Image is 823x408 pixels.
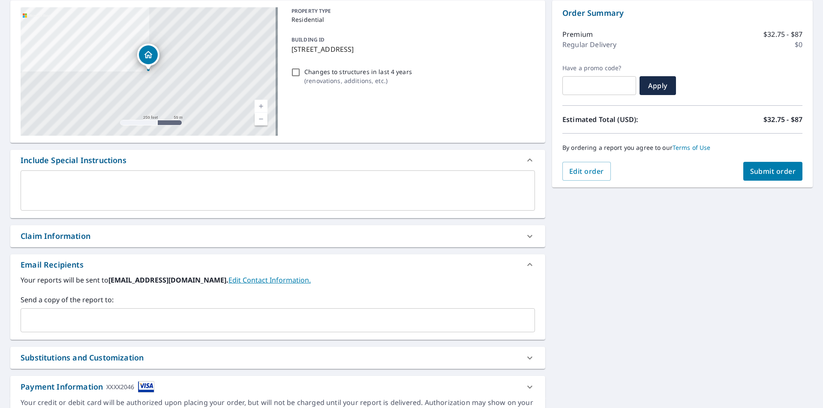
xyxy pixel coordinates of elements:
div: Dropped pin, building 1, Residential property, 65 Route 6a Sandwich, MA 02563 [137,44,159,70]
p: $32.75 - $87 [763,29,802,39]
p: Residential [291,15,532,24]
div: Substitutions and Customization [10,347,545,369]
span: Apply [646,81,669,90]
p: By ordering a report you agree to our [562,144,802,152]
button: Apply [640,76,676,95]
div: Include Special Instructions [10,150,545,170]
p: [STREET_ADDRESS] [291,44,532,54]
p: $0 [795,39,802,50]
p: Regular Delivery [562,39,616,50]
span: Edit order [569,167,604,176]
p: Changes to structures in last 4 years [304,67,412,76]
label: Have a promo code? [562,64,636,72]
p: Order Summary [562,7,802,19]
p: ( renovations, additions, etc. ) [304,76,412,85]
p: Estimated Total (USD): [562,114,682,125]
img: cardImage [138,381,154,393]
div: Payment InformationXXXX2046cardImage [10,376,545,398]
span: Submit order [750,167,796,176]
p: BUILDING ID [291,36,324,43]
div: XXXX2046 [106,381,134,393]
div: Claim Information [21,230,90,242]
button: Edit order [562,162,611,181]
a: Terms of Use [673,143,711,152]
a: EditContactInfo [228,275,311,285]
div: Email Recipients [21,259,84,271]
p: Premium [562,29,593,39]
div: Claim Information [10,225,545,247]
div: Payment Information [21,381,154,393]
label: Your reports will be sent to [21,275,535,285]
a: Current Level 17, Zoom In [255,100,267,113]
label: Send a copy of the report to: [21,295,535,305]
button: Submit order [743,162,803,181]
p: $32.75 - $87 [763,114,802,125]
div: Include Special Instructions [21,155,126,166]
div: Substitutions and Customization [21,352,144,363]
b: [EMAIL_ADDRESS][DOMAIN_NAME]. [108,275,228,285]
a: Current Level 17, Zoom Out [255,113,267,125]
p: PROPERTY TYPE [291,7,532,15]
div: Email Recipients [10,254,545,275]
